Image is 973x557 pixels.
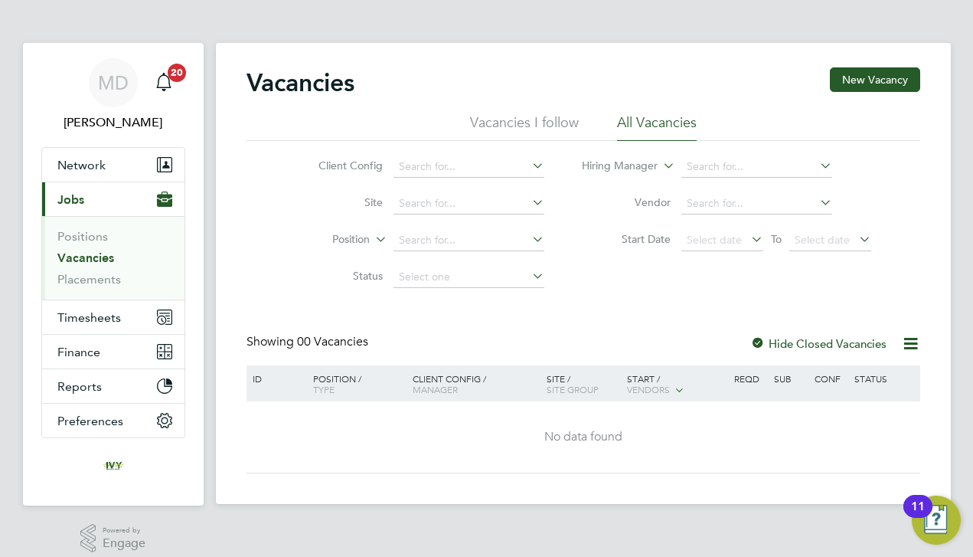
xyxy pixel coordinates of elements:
[393,267,544,288] input: Select one
[57,192,84,207] span: Jobs
[851,365,917,392] div: Status
[42,335,184,369] button: Finance
[295,159,383,172] label: Client Config
[103,537,145,550] span: Engage
[98,73,129,93] span: MD
[302,365,409,402] div: Position /
[570,159,658,174] label: Hiring Manager
[770,365,810,392] div: Sub
[23,43,204,506] nav: Main navigation
[101,454,126,478] img: ivyresourcegroup-logo-retina.png
[42,182,184,216] button: Jobs
[623,365,730,404] div: Start /
[247,334,371,350] div: Showing
[57,379,102,394] span: Reports
[811,365,851,392] div: Conf
[912,496,961,545] button: Open Resource Center, 11 new notifications
[295,269,383,283] label: Status
[627,383,670,395] span: Vendors
[57,345,100,359] span: Finance
[470,113,579,141] li: Vacancies I follow
[313,383,335,395] span: Type
[393,193,544,215] input: Search for...
[57,272,121,287] a: Placements
[795,233,850,247] span: Select date
[282,232,370,247] label: Position
[750,336,886,351] label: Hide Closed Vacancies
[247,67,354,98] h2: Vacancies
[249,429,918,445] div: No data found
[766,229,786,249] span: To
[393,230,544,251] input: Search for...
[297,334,368,349] span: 00 Vacancies
[249,365,302,392] div: ID
[57,158,106,172] span: Network
[42,216,184,300] div: Jobs
[681,156,832,178] input: Search for...
[168,64,186,82] span: 20
[295,195,383,209] label: Site
[543,365,623,402] div: Site /
[830,67,920,92] button: New Vacancy
[617,113,697,141] li: All Vacancies
[149,58,179,107] a: 20
[57,414,123,428] span: Preferences
[42,148,184,182] button: Network
[681,193,832,215] input: Search for...
[103,524,145,537] span: Powered by
[583,195,671,209] label: Vendor
[583,232,671,246] label: Start Date
[409,365,543,402] div: Client Config /
[57,229,108,244] a: Positions
[547,383,599,395] span: Site Group
[730,365,770,392] div: Reqd
[80,524,145,553] a: Powered byEngage
[42,404,184,437] button: Preferences
[393,156,544,178] input: Search for...
[41,113,185,132] span: Matt Dewhurst
[41,58,185,132] a: MD[PERSON_NAME]
[41,454,185,478] a: Go to home page
[57,251,114,265] a: Vacancies
[57,310,121,325] span: Timesheets
[42,300,184,334] button: Timesheets
[687,233,742,247] span: Select date
[911,506,925,526] div: 11
[413,383,458,395] span: Manager
[42,369,184,403] button: Reports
